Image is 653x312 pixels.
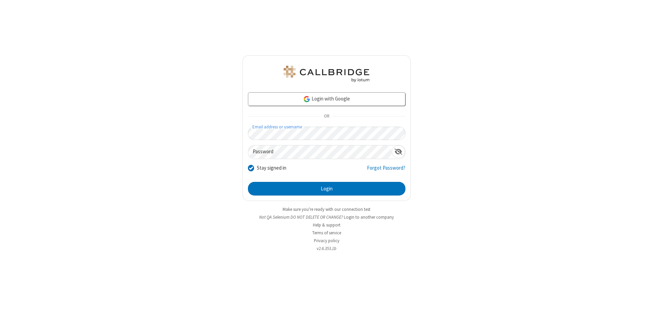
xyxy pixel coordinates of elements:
input: Email address or username [248,127,405,140]
button: Login [248,182,405,196]
div: Show password [392,145,405,158]
img: google-icon.png [303,95,311,103]
a: Login with Google [248,92,405,106]
li: Not QA Selenium DO NOT DELETE OR CHANGE? [242,214,411,220]
a: Privacy policy [314,238,339,244]
button: Login to another company [344,214,394,220]
a: Terms of service [312,230,341,236]
input: Password [248,145,392,159]
label: Stay signed in [257,164,286,172]
li: v2.6.353.1b [242,245,411,252]
a: Forgot Password? [367,164,405,177]
img: QA Selenium DO NOT DELETE OR CHANGE [282,66,371,82]
span: OR [321,112,332,121]
a: Make sure you're ready with our connection test [283,206,370,212]
a: Help & support [313,222,340,228]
